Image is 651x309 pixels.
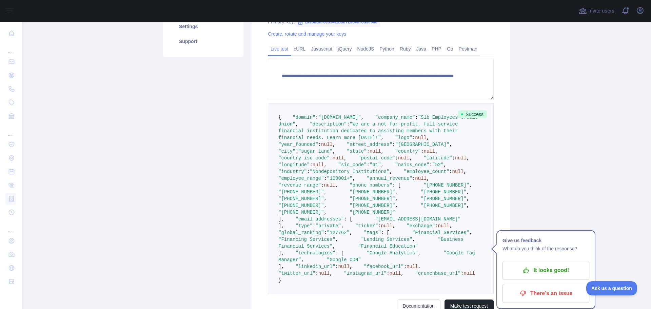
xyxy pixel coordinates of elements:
[295,121,298,127] span: ,
[410,155,412,161] span: ,
[418,264,421,269] span: ,
[268,43,291,54] a: Live test
[449,142,452,147] span: ,
[171,34,235,49] a: Support
[318,271,330,276] span: null
[412,237,415,242] span: ,
[344,155,347,161] span: ,
[293,115,315,120] span: "domain"
[467,155,469,161] span: ,
[310,121,347,127] span: "description"
[502,284,589,303] button: There's an issue
[347,142,392,147] span: "street_address"
[456,43,480,54] a: Postman
[418,250,421,256] span: ,
[577,5,616,16] button: Invite users
[392,182,401,188] span: : [
[427,176,429,181] span: ,
[171,19,235,34] a: Settings
[361,115,364,120] span: ,
[338,264,350,269] span: null
[347,149,367,154] span: "state"
[435,223,438,229] span: :
[298,149,333,154] span: "sugar land"
[508,288,584,299] p: There's an issue
[295,264,335,269] span: "linkedin_url"
[335,250,344,256] span: : [
[278,277,281,283] span: }
[588,7,614,15] span: Invite users
[310,169,389,174] span: "Nondepository Institutions"
[278,121,461,140] span: "We are a not-for-profit, full-service financial institution dedicated to assisting members with ...
[278,149,295,154] span: "city"
[421,203,466,208] span: "[PHONE_NUMBER]"
[330,155,332,161] span: :
[324,196,327,201] span: ,
[367,176,412,181] span: "annual_revenue"
[381,230,389,235] span: : [
[278,216,284,222] span: ],
[278,203,324,208] span: "[PHONE_NUMBER]"
[449,223,452,229] span: ,
[381,223,393,229] span: null
[318,115,361,120] span: "[DOMAIN_NAME]"
[324,203,327,208] span: ,
[427,135,429,140] span: ,
[295,216,344,222] span: "email_addresses"
[367,162,369,168] span: :
[455,155,467,161] span: null
[327,257,361,263] span: "Google CDN"
[355,223,378,229] span: "ticker"
[335,264,338,269] span: :
[295,250,335,256] span: "technologies"
[278,230,324,235] span: "global_ranking"
[278,223,284,229] span: ],
[324,182,335,188] span: null
[424,149,435,154] span: null
[324,176,327,181] span: :
[392,142,395,147] span: :
[354,43,377,54] a: NodeJS
[278,210,324,215] span: "[PHONE_NUMBER]"
[415,135,427,140] span: null
[415,115,418,120] span: :
[415,271,460,276] span: "crunchbase_url"
[295,149,298,154] span: :
[390,271,401,276] span: null
[324,230,327,235] span: :
[502,245,589,253] p: What do you think of the response?
[278,176,324,181] span: "employee_range"
[449,169,452,174] span: :
[278,162,310,168] span: "longitude"
[350,210,395,215] span: "[PHONE_NUMBER]"
[338,162,367,168] span: "sic_code"
[324,162,327,168] span: ,
[401,271,403,276] span: ,
[469,182,472,188] span: ,
[395,162,430,168] span: "naics_code"
[301,257,304,263] span: ,
[395,189,398,195] span: ,
[377,43,397,54] a: Python
[421,189,466,195] span: "[PHONE_NUMBER]"
[310,162,312,168] span: :
[324,210,327,215] span: ,
[452,169,464,174] span: null
[367,149,369,154] span: :
[335,182,338,188] span: ,
[278,196,324,201] span: "[PHONE_NUMBER]"
[278,250,284,256] span: ],
[424,182,469,188] span: "[PHONE_NUMBER]"
[318,142,321,147] span: :
[344,271,387,276] span: "instagram_url"
[321,142,333,147] span: null
[335,43,354,54] a: jQuery
[432,162,444,168] span: "52"
[315,115,318,120] span: :
[5,123,16,137] div: ...
[358,244,418,249] span: "Financial Education"
[435,149,438,154] span: ,
[278,155,330,161] span: "country_iso_code"
[333,244,335,249] span: ,
[361,237,412,242] span: "Lending Services"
